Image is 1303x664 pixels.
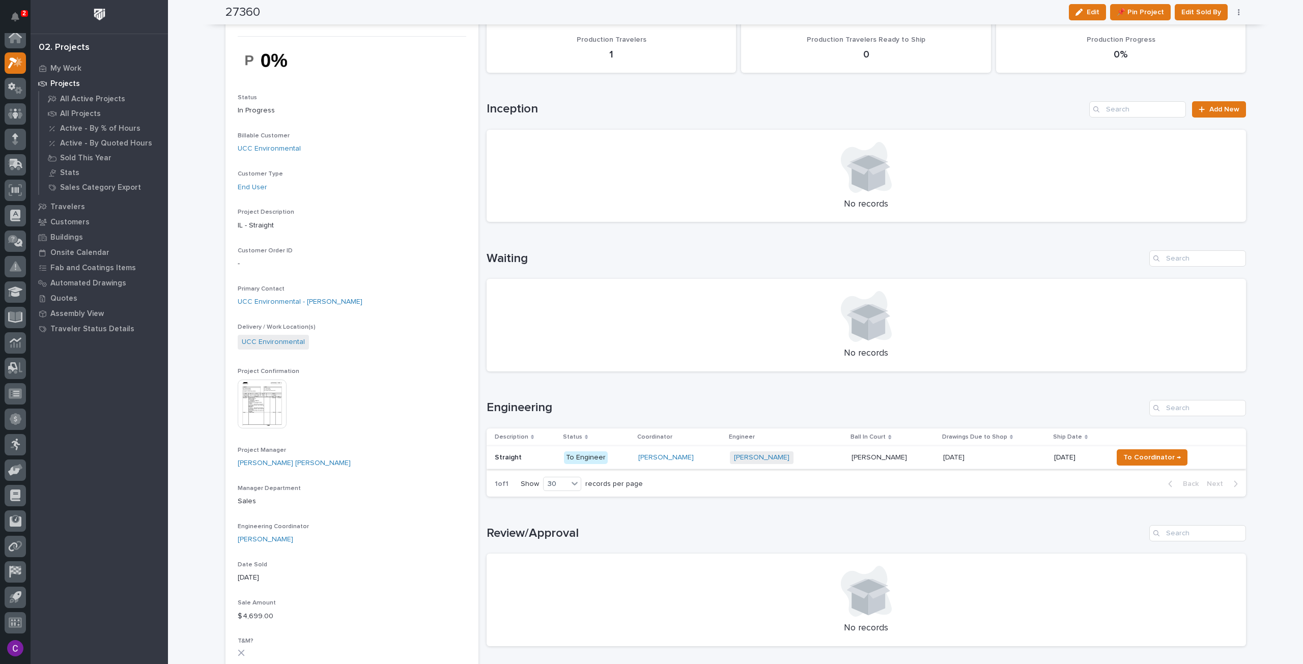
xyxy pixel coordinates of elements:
[238,171,283,177] span: Customer Type
[495,451,524,462] p: Straight
[942,431,1007,443] p: Drawings Due to Shop
[60,124,140,133] p: Active - By % of Hours
[238,524,309,530] span: Engineering Coordinator
[487,446,1246,469] tr: StraightStraight To Engineer[PERSON_NAME] [PERSON_NAME] [PERSON_NAME][PERSON_NAME] [DATE][DATE] [...
[1110,4,1171,20] button: 📌 Pin Project
[1160,479,1203,488] button: Back
[39,121,168,135] a: Active - By % of Hours
[238,286,285,292] span: Primary Contact
[851,431,886,443] p: Ball In Court
[60,168,79,178] p: Stats
[1087,8,1099,17] span: Edit
[495,431,528,443] p: Description
[734,453,789,462] a: [PERSON_NAME]
[238,534,293,545] a: [PERSON_NAME]
[1203,479,1246,488] button: Next
[5,638,26,659] button: users-avatar
[238,297,362,307] a: UCC Environmental - [PERSON_NAME]
[39,106,168,121] a: All Projects
[50,79,80,89] p: Projects
[238,611,466,622] p: $ 4,699.00
[50,325,134,334] p: Traveler Status Details
[238,368,299,374] span: Project Confirmation
[1192,101,1245,118] a: Add New
[1053,431,1082,443] p: Ship Date
[1149,525,1246,541] input: Search
[1089,101,1186,118] div: Search
[1117,449,1187,466] button: To Coordinator →
[50,203,85,212] p: Travelers
[1149,250,1246,267] div: Search
[238,324,316,330] span: Delivery / Work Location(s)
[225,5,260,20] h2: 27360
[563,431,582,443] p: Status
[585,480,643,488] p: records per page
[5,6,26,27] button: Notifications
[60,154,111,163] p: Sold This Year
[499,623,1234,634] p: No records
[31,214,168,229] a: Customers
[242,337,305,348] a: UCC Environmental
[238,133,290,139] span: Billable Customer
[1008,48,1234,61] p: 0%
[39,42,90,53] div: 02. Projects
[487,472,517,497] p: 1 of 1
[564,451,608,464] div: To Engineer
[60,95,125,104] p: All Active Projects
[1207,479,1229,488] span: Next
[943,451,967,462] p: [DATE]
[544,479,568,489] div: 30
[31,321,168,336] a: Traveler Status Details
[637,431,672,443] p: Coordinator
[638,453,694,462] a: [PERSON_NAME]
[238,248,293,254] span: Customer Order ID
[238,485,301,492] span: Manager Department
[31,306,168,321] a: Assembly View
[577,36,646,43] span: Production Travelers
[238,562,267,568] span: Date Sold
[60,139,152,148] p: Active - By Quoted Hours
[487,526,1145,541] h1: Review/Approval
[499,48,724,61] p: 1
[1209,106,1239,113] span: Add New
[238,143,301,154] a: UCC Environmental
[31,229,168,245] a: Buildings
[60,109,101,119] p: All Projects
[238,105,466,116] p: In Progress
[238,638,253,644] span: T&M?
[31,260,168,275] a: Fab and Coatings Items
[1123,451,1181,464] span: To Coordinator →
[521,480,539,488] p: Show
[499,199,1234,210] p: No records
[1069,4,1106,20] button: Edit
[1117,6,1164,18] span: 📌 Pin Project
[90,5,109,24] img: Workspace Logo
[1177,479,1199,488] span: Back
[39,136,168,150] a: Active - By Quoted Hours
[31,275,168,291] a: Automated Drawings
[13,12,26,28] div: Notifications2
[238,458,351,469] a: [PERSON_NAME] [PERSON_NAME]
[238,220,466,231] p: IL - Straight
[1149,400,1246,416] input: Search
[31,245,168,260] a: Onsite Calendar
[22,10,26,17] p: 2
[238,182,267,193] a: End User
[31,291,168,306] a: Quotes
[31,199,168,214] a: Travelers
[50,309,104,319] p: Assembly View
[238,496,466,507] p: Sales
[487,400,1145,415] h1: Engineering
[39,92,168,106] a: All Active Projects
[487,102,1086,117] h1: Inception
[238,258,466,269] p: -
[31,61,168,76] a: My Work
[1175,4,1228,20] button: Edit Sold By
[487,251,1145,266] h1: Waiting
[50,218,90,227] p: Customers
[50,64,81,73] p: My Work
[807,36,925,43] span: Production Travelers Ready to Ship
[238,43,314,78] img: MWoB4Ciu9psQXnAwr2UH-lMnHQgpxDYLLcBendQbB5U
